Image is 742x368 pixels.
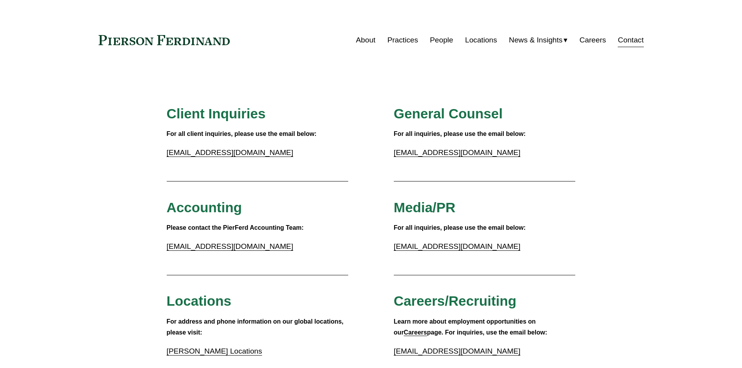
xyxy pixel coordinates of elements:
[509,33,568,48] a: folder dropdown
[167,318,345,336] strong: For address and phone information on our global locations, please visit:
[356,33,375,48] a: About
[404,329,427,336] a: Careers
[167,130,317,137] strong: For all client inquiries, please use the email below:
[167,242,293,250] a: [EMAIL_ADDRESS][DOMAIN_NAME]
[394,293,516,308] span: Careers/Recruiting
[167,148,293,157] a: [EMAIL_ADDRESS][DOMAIN_NAME]
[430,33,453,48] a: People
[580,33,606,48] a: Careers
[509,33,563,47] span: News & Insights
[167,293,231,308] span: Locations
[394,242,520,250] a: [EMAIL_ADDRESS][DOMAIN_NAME]
[167,224,304,231] strong: Please contact the PierFerd Accounting Team:
[618,33,643,48] a: Contact
[394,106,503,121] span: General Counsel
[427,329,547,336] strong: page. For inquiries, use the email below:
[394,148,520,157] a: [EMAIL_ADDRESS][DOMAIN_NAME]
[394,200,455,215] span: Media/PR
[394,224,526,231] strong: For all inquiries, please use the email below:
[167,347,262,355] a: [PERSON_NAME] Locations
[167,106,266,121] span: Client Inquiries
[394,318,538,336] strong: Learn more about employment opportunities on our
[394,130,526,137] strong: For all inquiries, please use the email below:
[387,33,418,48] a: Practices
[465,33,497,48] a: Locations
[167,200,242,215] span: Accounting
[394,347,520,355] a: [EMAIL_ADDRESS][DOMAIN_NAME]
